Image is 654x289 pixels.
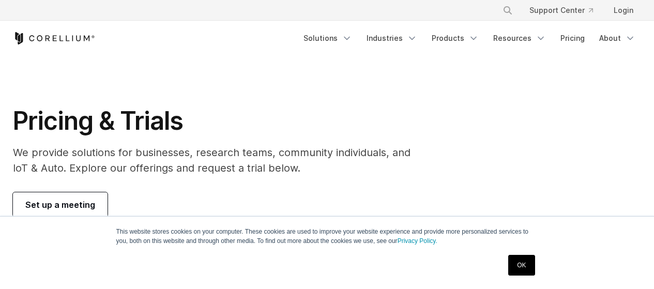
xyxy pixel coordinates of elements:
a: Set up a meeting [13,192,108,217]
a: Corellium Home [13,32,95,44]
a: Resources [487,29,552,48]
a: Products [425,29,485,48]
a: Solutions [297,29,358,48]
a: Industries [360,29,423,48]
a: Login [605,1,642,20]
div: Navigation Menu [490,1,642,20]
button: Search [498,1,517,20]
a: About [593,29,642,48]
a: OK [508,255,535,276]
p: This website stores cookies on your computer. These cookies are used to improve your website expe... [116,227,538,246]
a: Support Center [521,1,601,20]
p: We provide solutions for businesses, research teams, community individuals, and IoT & Auto. Explo... [13,145,425,176]
a: Pricing [554,29,591,48]
span: Set up a meeting [25,199,95,211]
h1: Pricing & Trials [13,105,425,136]
div: Navigation Menu [297,29,642,48]
a: Privacy Policy. [398,237,437,245]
